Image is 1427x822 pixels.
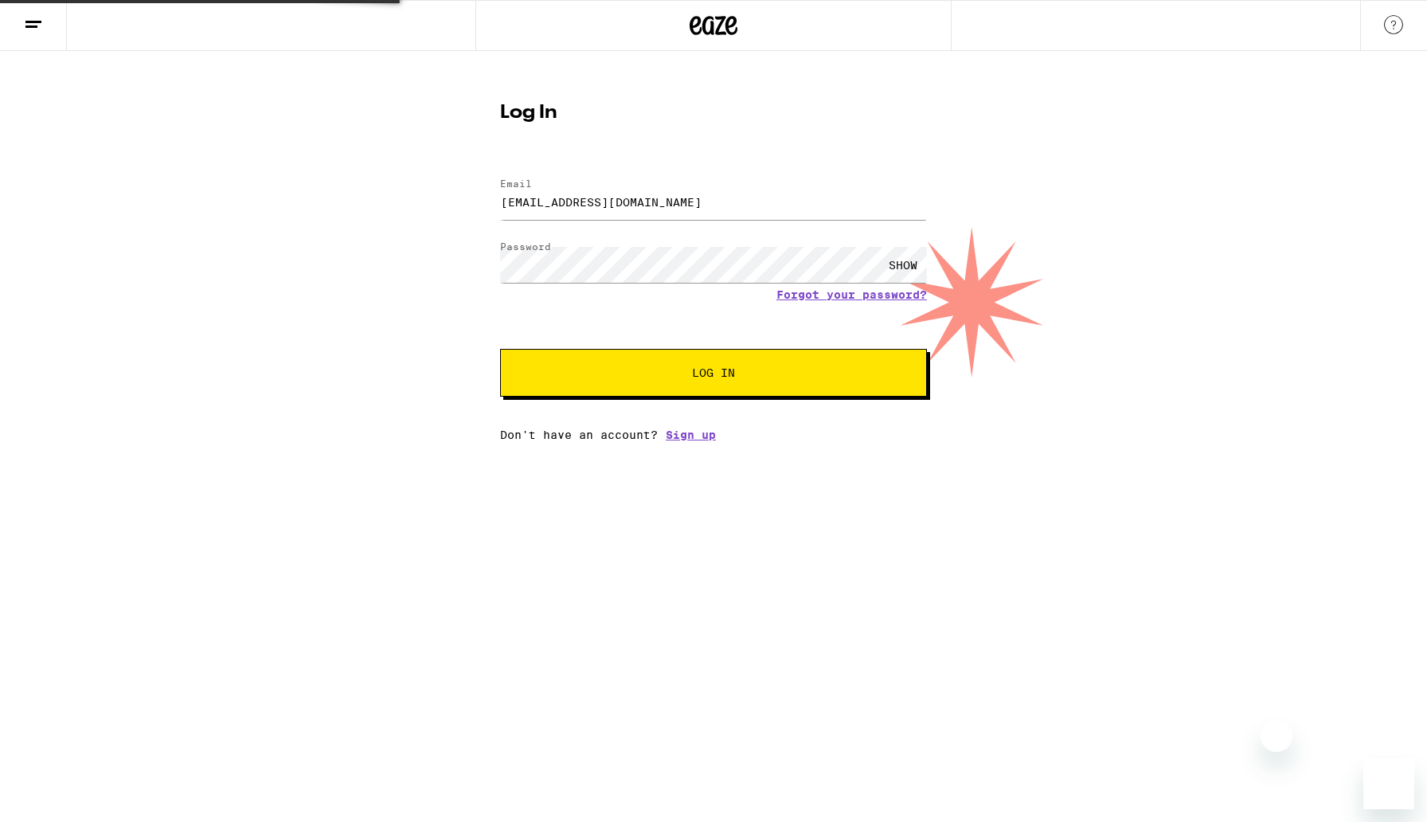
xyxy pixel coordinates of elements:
h1: Log In [500,104,927,123]
div: Don't have an account? [500,429,927,441]
iframe: Button to launch messaging window [1363,758,1414,809]
div: SHOW [879,247,927,283]
input: Email [500,184,927,220]
span: Log In [692,367,735,378]
button: Log In [500,349,927,397]
iframe: Close message [1261,720,1292,752]
a: Sign up [666,429,716,441]
label: Email [500,178,532,189]
a: Forgot your password? [776,288,927,301]
label: Password [500,241,551,252]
